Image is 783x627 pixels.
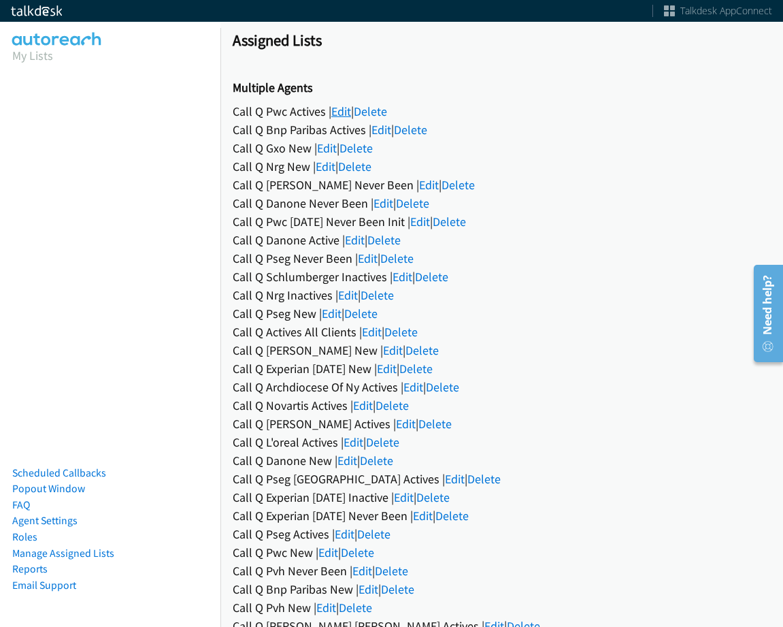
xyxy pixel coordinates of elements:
[362,324,382,340] a: Edit
[12,579,76,592] a: Email Support
[316,159,335,174] a: Edit
[381,581,414,597] a: Delete
[445,471,465,487] a: Edit
[233,31,771,50] h1: Assigned Lists
[359,581,378,597] a: Edit
[233,378,771,396] div: Call Q Archdiocese Of Ny Actives | |
[344,434,363,450] a: Edit
[233,562,771,580] div: Call Q Pvh Never Been | |
[233,598,771,617] div: Call Q Pvh New | |
[384,324,418,340] a: Delete
[233,212,771,231] div: Call Q Pwc [DATE] Never Been Init | |
[415,269,448,285] a: Delete
[233,396,771,415] div: Call Q Novartis Actives | |
[394,122,427,138] a: Delete
[338,159,371,174] a: Delete
[233,304,771,323] div: Call Q Pseg New | |
[403,379,423,395] a: Edit
[233,176,771,194] div: Call Q [PERSON_NAME] Never Been | |
[376,398,409,413] a: Delete
[12,530,37,543] a: Roles
[233,525,771,543] div: Call Q Pseg Actives | |
[337,453,357,468] a: Edit
[12,482,85,495] a: Popout Window
[12,514,78,527] a: Agent Settings
[12,48,53,63] a: My Lists
[366,434,399,450] a: Delete
[233,286,771,304] div: Call Q Nrg Inactives | |
[233,323,771,341] div: Call Q Actives All Clients | |
[442,177,475,193] a: Delete
[354,103,387,119] a: Delete
[426,379,459,395] a: Delete
[383,342,403,358] a: Edit
[394,489,414,505] a: Edit
[344,306,378,321] a: Delete
[413,508,433,524] a: Edit
[361,287,394,303] a: Delete
[233,433,771,451] div: Call Q L'oreal Actives | |
[367,232,401,248] a: Delete
[233,157,771,176] div: Call Q Nrg New | |
[338,287,358,303] a: Edit
[399,361,433,376] a: Delete
[396,195,429,211] a: Delete
[339,140,373,156] a: Delete
[12,547,114,560] a: Manage Assigned Lists
[317,140,337,156] a: Edit
[233,268,771,286] div: Call Q Schlumberger Inactives | |
[358,251,378,266] a: Edit
[435,508,469,524] a: Delete
[467,471,501,487] a: Delete
[339,600,372,615] a: Delete
[396,416,416,432] a: Edit
[353,398,373,413] a: Edit
[345,232,365,248] a: Edit
[433,214,466,229] a: Delete
[233,249,771,268] div: Call Q Pseg Never Been | |
[233,507,771,525] div: Call Q Experian [DATE] Never Been | |
[373,195,393,211] a: Edit
[233,470,771,488] div: Call Q Pseg [GEOGRAPHIC_DATA] Actives | |
[360,453,393,468] a: Delete
[331,103,351,119] a: Edit
[316,600,336,615] a: Edit
[318,545,338,560] a: Edit
[375,563,408,579] a: Delete
[335,526,354,542] a: Edit
[233,231,771,249] div: Call Q Danone Active | |
[418,416,452,432] a: Delete
[405,342,439,358] a: Delete
[233,80,771,96] h2: Multiple Agents
[233,543,771,562] div: Call Q Pwc New | |
[341,545,374,560] a: Delete
[233,359,771,378] div: Call Q Experian [DATE] New | |
[419,177,439,193] a: Edit
[233,102,771,120] div: Call Q Pwc Actives | |
[322,306,341,321] a: Edit
[233,120,771,139] div: Call Q Bnp Paribas Actives | |
[410,214,430,229] a: Edit
[352,563,372,579] a: Edit
[12,466,106,479] a: Scheduled Callbacks
[233,451,771,470] div: Call Q Danone New | |
[380,251,414,266] a: Delete
[233,580,771,598] div: Call Q Bnp Paribas New | |
[393,269,412,285] a: Edit
[377,361,397,376] a: Edit
[664,4,772,18] a: Talkdesk AppConnect
[233,415,771,433] div: Call Q [PERSON_NAME] Actives | |
[233,341,771,359] div: Call Q [PERSON_NAME] New | |
[233,488,771,507] div: Call Q Experian [DATE] Inactive | |
[12,498,30,511] a: FAQ
[744,259,783,368] iframe: Resource Center
[12,562,48,575] a: Reports
[371,122,391,138] a: Edit
[357,526,390,542] a: Delete
[416,489,450,505] a: Delete
[233,194,771,212] div: Call Q Danone Never Been | |
[233,139,771,157] div: Call Q Gxo New | |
